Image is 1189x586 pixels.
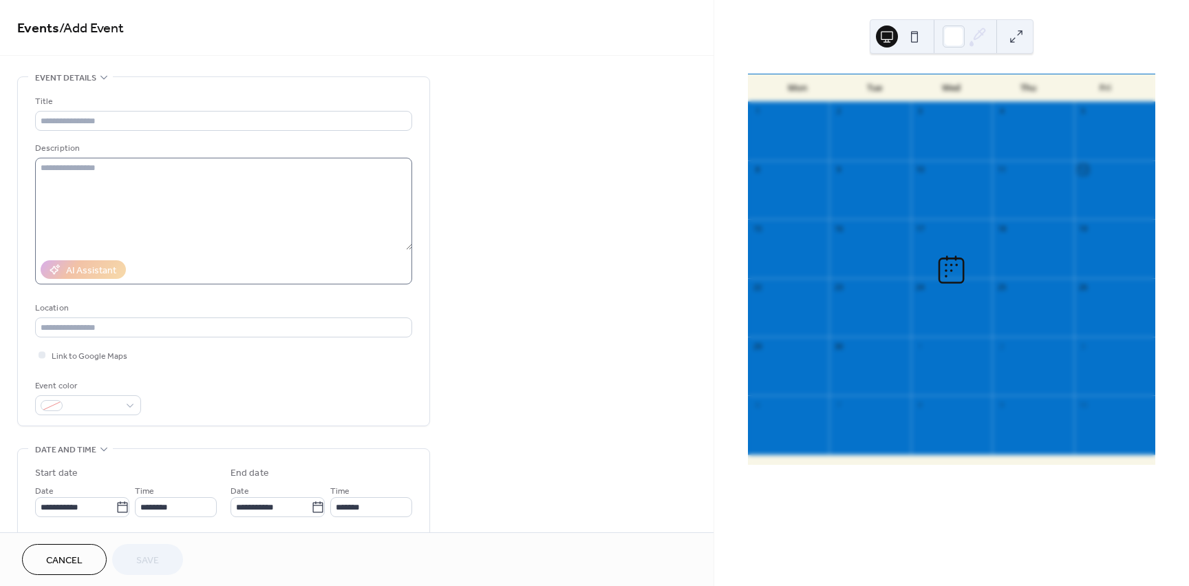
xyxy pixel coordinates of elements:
[996,165,1007,175] div: 11
[1078,165,1089,175] div: 12
[1078,282,1089,293] div: 26
[833,341,844,351] div: 30
[231,484,249,499] span: Date
[1078,223,1089,233] div: 19
[35,71,96,85] span: Event details
[231,466,269,481] div: End date
[35,141,409,156] div: Description
[996,399,1007,410] div: 9
[59,15,124,42] span: / Add Event
[22,544,107,575] button: Cancel
[915,341,925,351] div: 1
[915,223,925,233] div: 17
[913,74,990,102] div: Wed
[996,341,1007,351] div: 2
[1078,399,1089,410] div: 10
[52,349,127,364] span: Link to Google Maps
[35,443,96,457] span: Date and time
[35,94,409,109] div: Title
[836,74,913,102] div: Tue
[996,223,1007,233] div: 18
[752,341,762,351] div: 29
[833,399,844,410] div: 7
[35,484,54,499] span: Date
[752,165,762,175] div: 8
[752,223,762,233] div: 15
[833,223,844,233] div: 16
[752,106,762,116] div: 1
[35,379,138,393] div: Event color
[35,466,78,481] div: Start date
[1078,106,1089,116] div: 5
[915,282,925,293] div: 24
[35,301,409,315] div: Location
[752,399,762,410] div: 6
[833,165,844,175] div: 9
[915,106,925,116] div: 3
[759,74,836,102] div: Mon
[990,74,1067,102] div: Thu
[833,282,844,293] div: 23
[1067,74,1144,102] div: Fri
[46,554,83,568] span: Cancel
[833,106,844,116] div: 2
[1078,341,1089,351] div: 3
[996,106,1007,116] div: 4
[752,282,762,293] div: 22
[915,165,925,175] div: 10
[17,15,59,42] a: Events
[135,484,154,499] span: Time
[330,484,350,499] span: Time
[915,399,925,410] div: 8
[996,282,1007,293] div: 25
